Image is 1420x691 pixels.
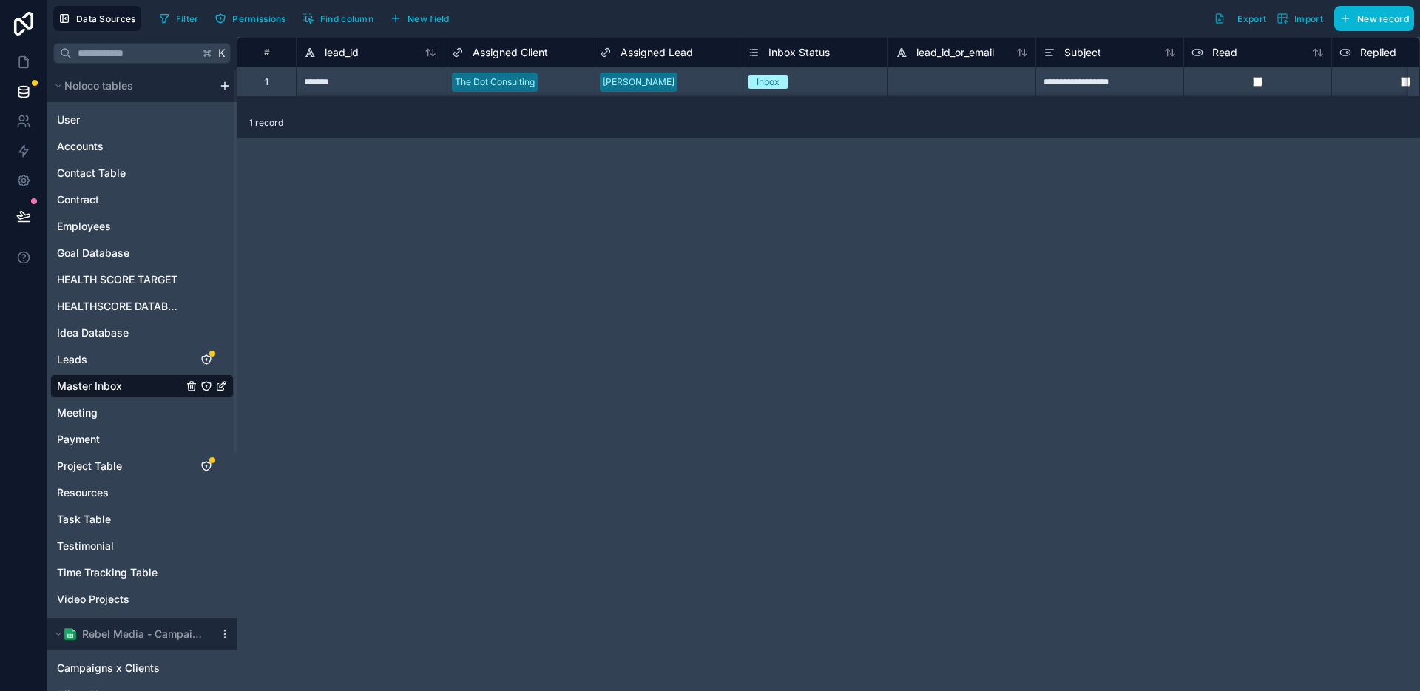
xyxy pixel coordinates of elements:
a: New record [1328,6,1414,31]
span: Idea Database [57,326,129,340]
span: Goal Database [57,246,129,260]
a: Employees [57,219,183,234]
button: Export [1208,6,1271,31]
span: Master Inbox [57,379,122,394]
img: Google Sheets logo [64,628,76,640]
div: Leads [50,348,234,371]
span: Accounts [57,139,104,154]
span: Inbox Status [768,45,830,60]
a: HEALTHSCORE DATABASE [57,299,183,314]
button: New field [385,7,455,30]
div: Campaigns x Clients [50,656,234,680]
button: Import [1271,6,1328,31]
a: Contract [57,192,183,207]
div: HEALTHSCORE DATABASE [50,294,234,318]
span: lead_id_or_email [916,45,994,60]
a: Time Tracking Table [57,565,183,580]
a: Permissions [209,7,297,30]
span: Find column [320,13,373,24]
div: The Dot Consulting [455,75,535,89]
a: Master Inbox [57,379,183,394]
span: Testimonial [57,539,114,553]
div: Resources [50,481,234,505]
span: New field [408,13,450,24]
span: Video Projects [57,592,129,607]
span: Payment [57,432,100,447]
span: Permissions [232,13,285,24]
span: Data Sources [76,13,136,24]
button: New record [1334,6,1414,31]
span: Filter [176,13,199,24]
div: [PERSON_NAME] [603,75,674,89]
span: Contact Table [57,166,126,181]
button: Google Sheets logoRebel Media - Campaign Analytics [50,624,213,644]
span: Subject [1064,45,1101,60]
a: Video Projects [57,592,183,607]
div: Accounts [50,135,234,158]
span: Noloco tables [64,78,133,93]
button: Find column [297,7,379,30]
span: Employees [57,219,111,234]
span: Meeting [57,405,98,420]
span: Task Table [57,512,111,527]
div: Task Table [50,508,234,531]
button: Noloco tables [50,75,213,96]
span: lead_id [325,45,359,60]
div: Goal Database [50,241,234,265]
span: New record [1357,13,1409,24]
span: Campaigns x Clients [57,661,160,675]
a: Accounts [57,139,183,154]
a: Leads [57,352,183,367]
a: Payment [57,432,183,447]
a: HEALTH SCORE TARGET [57,272,183,287]
button: Data Sources [53,6,141,31]
button: Filter [153,7,204,30]
span: Replied [1360,45,1396,60]
a: Task Table [57,512,183,527]
a: Resources [57,485,183,500]
span: Rebel Media - Campaign Analytics [82,627,206,641]
div: Payment [50,428,234,451]
button: Permissions [209,7,291,30]
div: Master Inbox [50,374,234,398]
div: Time Tracking Table [50,561,234,584]
a: Project Table [57,459,183,473]
a: Meeting [57,405,183,420]
div: HEALTH SCORE TARGET [50,268,234,291]
div: # [248,47,285,58]
div: Idea Database [50,321,234,345]
div: Video Projects [50,587,234,611]
a: User [57,112,183,127]
span: Assigned Client [473,45,548,60]
span: Read [1212,45,1237,60]
div: User [50,108,234,132]
a: Idea Database [57,326,183,340]
span: 1 record [249,117,283,129]
span: Import [1294,13,1323,24]
a: Testimonial [57,539,183,553]
div: Contact Table [50,161,234,185]
div: Meeting [50,401,234,425]
div: 1 [265,76,268,88]
a: Goal Database [57,246,183,260]
div: Inbox [757,75,780,89]
span: Project Table [57,459,122,473]
span: Time Tracking Table [57,565,158,580]
span: Leads [57,352,87,367]
span: Assigned Lead [621,45,693,60]
span: Resources [57,485,109,500]
span: HEALTH SCORE TARGET [57,272,177,287]
span: Contract [57,192,99,207]
span: K [217,48,227,58]
a: Campaigns x Clients [57,661,197,675]
div: Employees [50,215,234,238]
div: Project Table [50,454,234,478]
a: Contact Table [57,166,183,181]
div: Contract [50,188,234,212]
span: User [57,112,80,127]
div: Testimonial [50,534,234,558]
span: Export [1237,13,1266,24]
